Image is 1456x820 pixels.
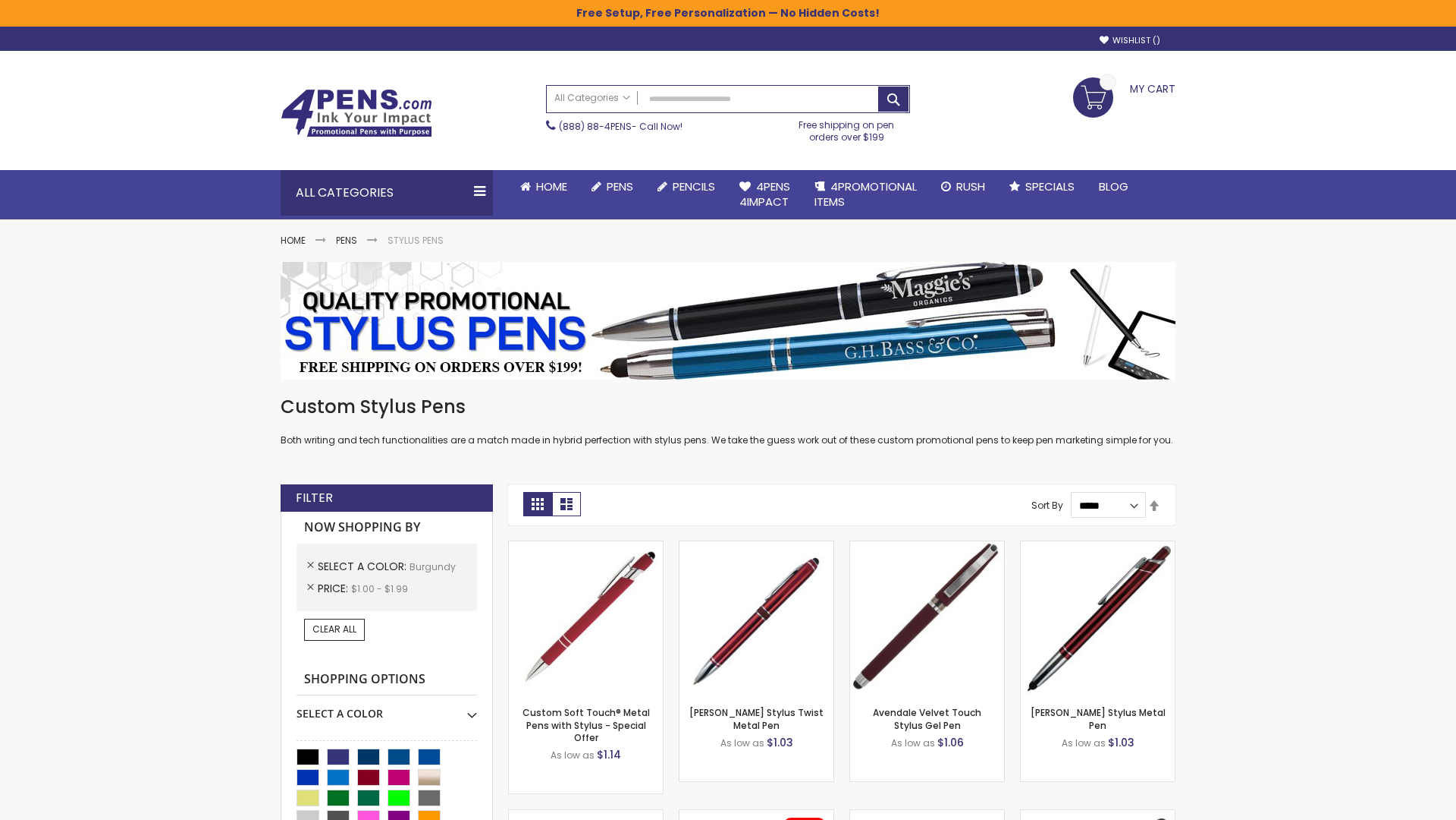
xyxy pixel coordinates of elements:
span: Home [536,178,567,194]
a: Blog [1087,170,1141,203]
span: Rush [956,178,985,194]
a: Rush [929,170,997,203]
span: $1.06 [937,735,964,750]
span: Price [318,581,351,596]
strong: Filter [296,490,333,506]
span: Pencils [673,178,715,194]
img: Stylus Pens [281,262,1175,380]
a: Avendale Velvet Touch Stylus Gel Pen [873,706,981,731]
span: $1.03 [767,735,793,750]
a: Colter Stylus Twist Metal Pen-Burgundy [679,541,833,553]
img: 4Pens Custom Pens and Promotional Products [281,89,432,137]
a: 4PROMOTIONALITEMS [802,170,929,219]
span: - Call Now! [559,120,682,133]
label: Sort By [1031,499,1063,512]
strong: Stylus Pens [388,234,444,247]
div: Free shipping on pen orders over $199 [783,113,911,143]
div: All Categories [281,170,493,216]
img: Colter Stylus Twist Metal Pen-Burgundy [679,541,833,695]
a: Custom Soft Touch® Metal Pens with Stylus - Special Offer [522,706,650,743]
a: Home [508,170,579,203]
a: Specials [997,170,1087,203]
a: Clear All [304,619,365,640]
a: 4Pens4impact [727,170,802,219]
a: Custom Soft Touch® Metal Pens with Stylus-Burgundy [509,541,663,553]
span: $1.14 [597,747,621,762]
img: Avendale Velvet Touch Stylus Gel Pen-Burgundy [850,541,1004,695]
span: As low as [891,736,935,749]
span: Blog [1099,178,1128,194]
span: Select A Color [318,559,409,574]
a: Avendale Velvet Touch Stylus Gel Pen-Burgundy [850,541,1004,553]
img: Olson Stylus Metal Pen-Burgundy [1021,541,1175,695]
span: Pens [607,178,633,194]
img: Custom Soft Touch® Metal Pens with Stylus-Burgundy [509,541,663,695]
div: Select A Color [297,695,477,721]
a: [PERSON_NAME] Stylus Twist Metal Pen [689,706,824,731]
span: $1.00 - $1.99 [351,582,408,595]
div: Both writing and tech functionalities are a match made in hybrid perfection with stylus pens. We ... [281,395,1175,447]
span: All Categories [554,92,630,104]
span: 4Pens 4impact [739,178,790,210]
span: As low as [720,736,764,749]
a: All Categories [547,86,638,111]
span: As low as [1062,736,1106,749]
a: Home [281,234,306,247]
span: 4PROMOTIONAL ITEMS [814,178,917,210]
a: [PERSON_NAME] Stylus Metal Pen [1031,706,1166,731]
a: Pencils [645,170,727,203]
span: Burgundy [409,560,456,573]
h1: Custom Stylus Pens [281,395,1175,419]
a: Pens [336,234,357,247]
span: Clear All [312,623,356,635]
span: Specials [1025,178,1075,194]
a: Olson Stylus Metal Pen-Burgundy [1021,541,1175,553]
span: $1.03 [1108,735,1134,750]
a: (888) 88-4PENS [559,120,632,133]
a: Wishlist [1100,35,1160,46]
strong: Grid [523,492,552,516]
strong: Now Shopping by [297,512,477,544]
a: Pens [579,170,645,203]
span: As low as [551,749,595,762]
strong: Shopping Options [297,664,477,696]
